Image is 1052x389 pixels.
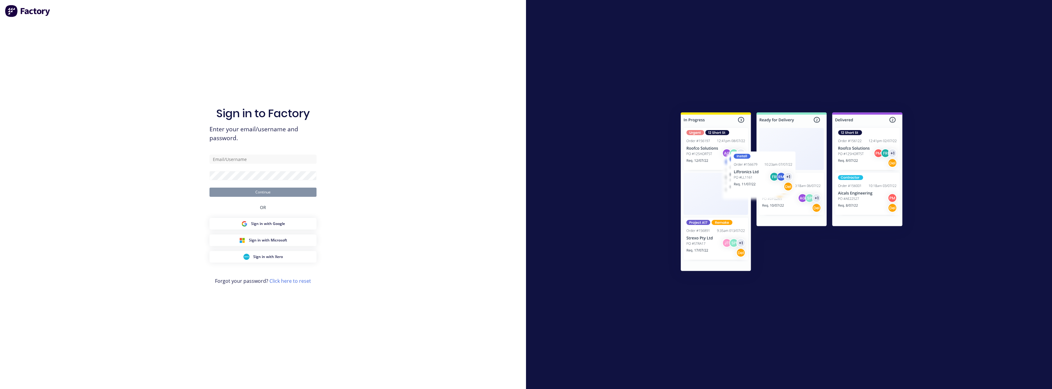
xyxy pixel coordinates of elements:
img: Google Sign in [241,221,247,227]
a: Click here to reset [269,278,311,284]
div: OR [260,197,266,218]
span: Sign in with Microsoft [249,238,287,243]
span: Forgot your password? [215,277,311,285]
img: Factory [5,5,51,17]
input: Email/Username [209,155,317,164]
img: Xero Sign in [243,254,250,260]
span: Enter your email/username and password. [209,125,317,143]
button: Continue [209,188,317,197]
button: Xero Sign inSign in with Xero [209,251,317,263]
img: Microsoft Sign in [239,237,245,243]
span: Sign in with Xero [253,254,283,260]
span: Sign in with Google [251,221,285,226]
h1: Sign in to Factory [216,107,310,120]
button: Google Sign inSign in with Google [209,218,317,230]
button: Microsoft Sign inSign in with Microsoft [209,234,317,246]
img: Sign in [667,100,916,286]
